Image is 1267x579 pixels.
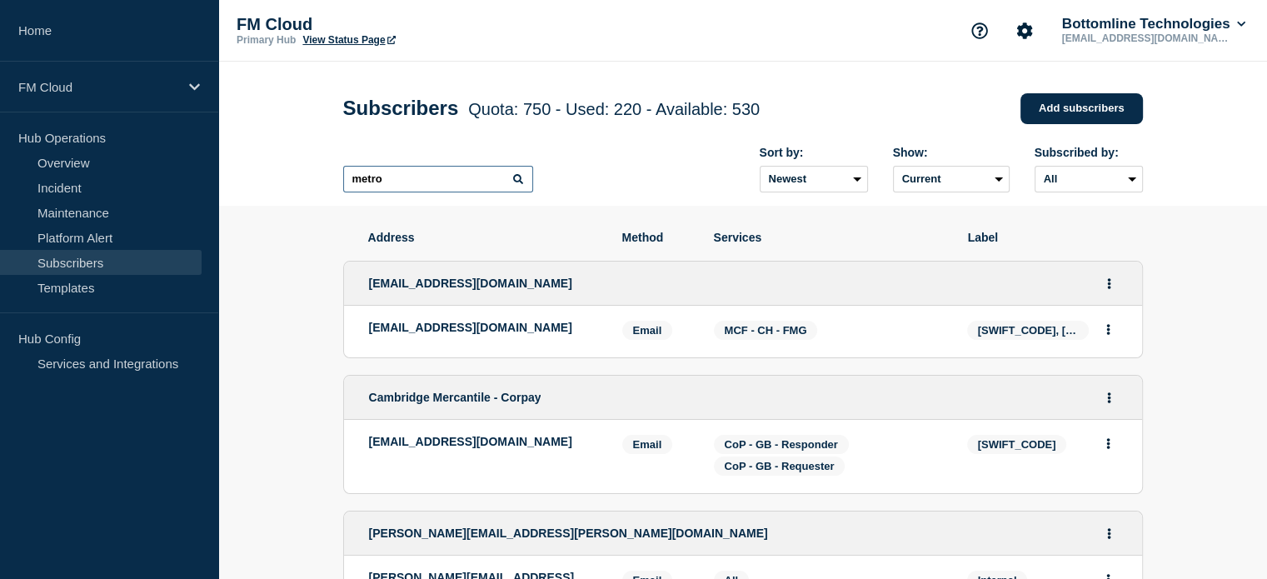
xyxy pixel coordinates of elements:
div: Subscribed by: [1035,146,1143,159]
span: MCF - CH - FMG [725,324,807,337]
span: Method [622,231,689,244]
p: [EMAIL_ADDRESS][DOMAIN_NAME] [369,321,597,334]
p: [EMAIL_ADDRESS][DOMAIN_NAME] [1059,32,1232,44]
p: FM Cloud [237,15,570,34]
span: [PERSON_NAME][EMAIL_ADDRESS][PERSON_NAME][DOMAIN_NAME] [369,527,768,540]
span: Label [968,231,1118,244]
div: Show: [893,146,1010,159]
span: Address [368,231,597,244]
button: Actions [1098,317,1119,342]
select: Sort by [760,166,868,192]
span: CoP - GB - Responder [725,438,838,451]
span: Cambridge Mercantile - Corpay [369,391,541,404]
button: Actions [1099,521,1120,547]
button: Actions [1098,431,1119,457]
span: [SWIFT_CODE] [967,435,1067,454]
button: Actions [1099,385,1120,411]
button: Account settings [1007,13,1042,48]
span: Email [622,321,673,340]
p: FM Cloud [18,80,178,94]
select: Subscribed by [1035,166,1143,192]
input: Search subscribers [343,166,533,192]
p: [EMAIL_ADDRESS][DOMAIN_NAME] [369,435,597,448]
span: Services [714,231,943,244]
a: View Status Page [302,34,395,46]
span: [SWIFT_CODE], [SWIFT_CODE] [967,321,1089,340]
button: Support [962,13,997,48]
span: Quota: 750 - Used: 220 - Available: 530 [468,100,760,118]
span: CoP - GB - Requester [725,460,835,472]
a: Add subscribers [1020,93,1143,124]
span: [EMAIL_ADDRESS][DOMAIN_NAME] [369,277,572,290]
p: Primary Hub [237,34,296,46]
div: Sort by: [760,146,868,159]
select: Deleted [893,166,1010,192]
button: Bottomline Technologies [1059,16,1249,32]
span: Email [622,435,673,454]
button: Actions [1099,271,1120,297]
h1: Subscribers [343,97,761,120]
